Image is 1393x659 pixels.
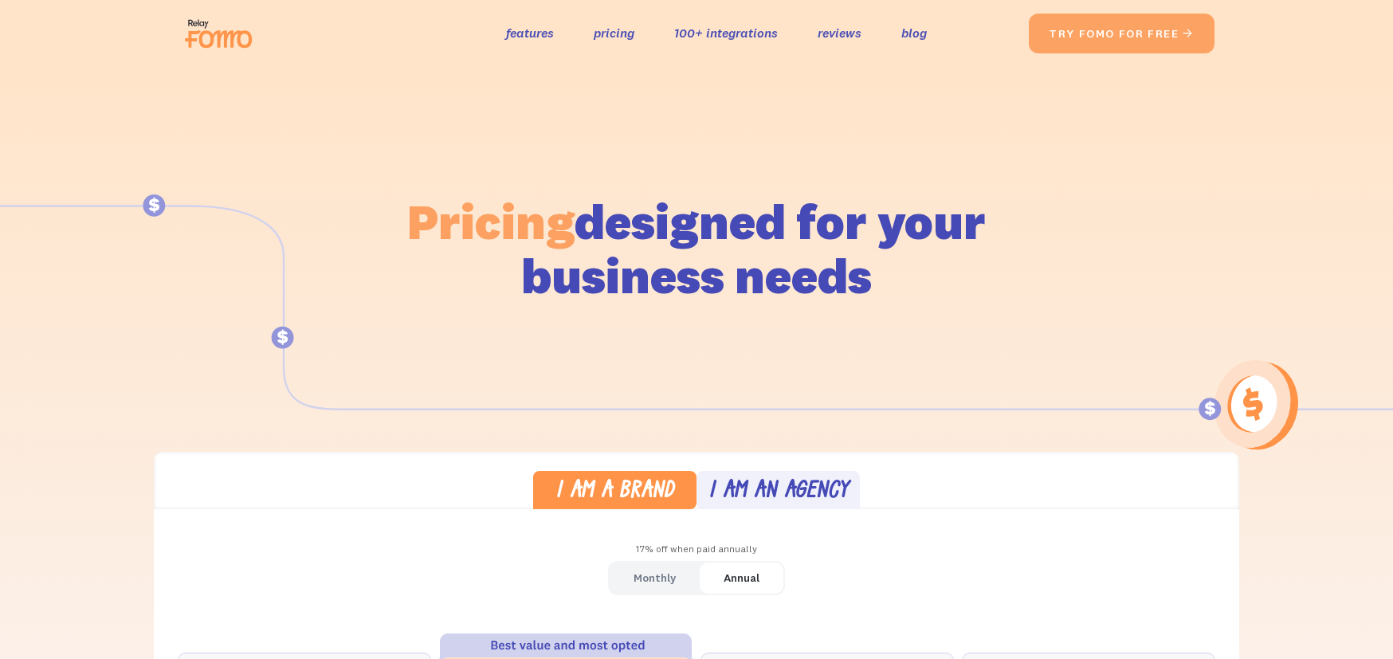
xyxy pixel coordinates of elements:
div: 17% off when paid annually [154,538,1239,561]
div: I am an agency [708,481,849,504]
a: reviews [818,22,861,45]
a: blog [901,22,927,45]
h1: designed for your business needs [406,194,987,303]
div: Annual [724,567,759,590]
span: Pricing [407,190,575,252]
a: try fomo for free [1029,14,1214,53]
span:  [1182,26,1195,41]
a: features [506,22,554,45]
div: Monthly [634,567,676,590]
a: pricing [594,22,634,45]
a: 100+ integrations [674,22,778,45]
div: I am a brand [555,481,674,504]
